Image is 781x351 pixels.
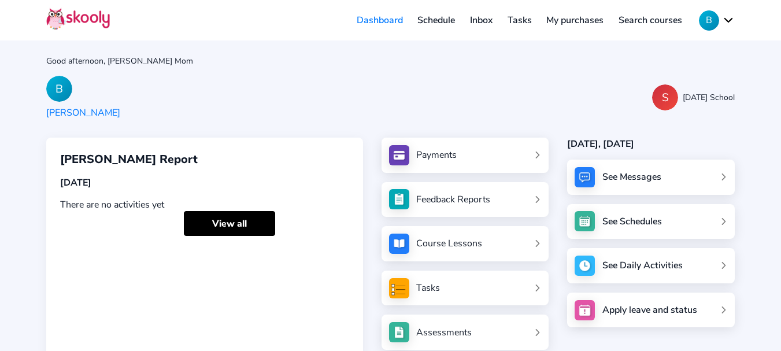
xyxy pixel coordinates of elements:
a: Schedule [410,11,463,29]
button: Bchevron down outline [699,10,735,31]
div: See Daily Activities [602,259,683,272]
div: S [652,84,678,110]
div: [DATE] School [683,92,735,103]
a: See Schedules [567,204,735,239]
div: Feedback Reports [416,193,490,206]
img: see_atten.jpg [389,189,409,209]
a: See Daily Activities [567,248,735,283]
span: [PERSON_NAME] Report [60,152,198,167]
a: My purchases [539,11,611,29]
img: assessments.jpg [389,322,409,342]
img: tasksForMpWeb.png [389,278,409,298]
div: See Messages [602,171,661,183]
div: B [46,76,72,102]
img: messages.jpg [575,167,595,187]
div: Payments [416,149,457,161]
a: Payments [389,145,542,165]
a: Search courses [611,11,690,29]
a: Dashboard [349,11,410,29]
img: activity.jpg [575,256,595,276]
div: There are no activities yet [60,198,349,211]
img: schedule.jpg [575,211,595,231]
a: Assessments [389,322,542,342]
div: Assessments [416,326,472,339]
img: courses.jpg [389,234,409,254]
div: See Schedules [602,215,662,228]
div: [DATE], [DATE] [567,138,735,150]
a: Feedback Reports [389,189,542,209]
div: Tasks [416,282,440,294]
div: Apply leave and status [602,304,697,316]
div: [DATE] [60,176,349,189]
a: View all [184,211,275,236]
a: Inbox [462,11,500,29]
img: Skooly [46,8,110,30]
a: Tasks [389,278,542,298]
div: Good afternoon, [PERSON_NAME] Mom [46,56,735,66]
div: Course Lessons [416,237,482,250]
div: [PERSON_NAME] [46,106,120,119]
a: Course Lessons [389,234,542,254]
img: payments.jpg [389,145,409,165]
img: apply_leave.jpg [575,300,595,320]
a: Apply leave and status [567,293,735,328]
a: Tasks [500,11,539,29]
